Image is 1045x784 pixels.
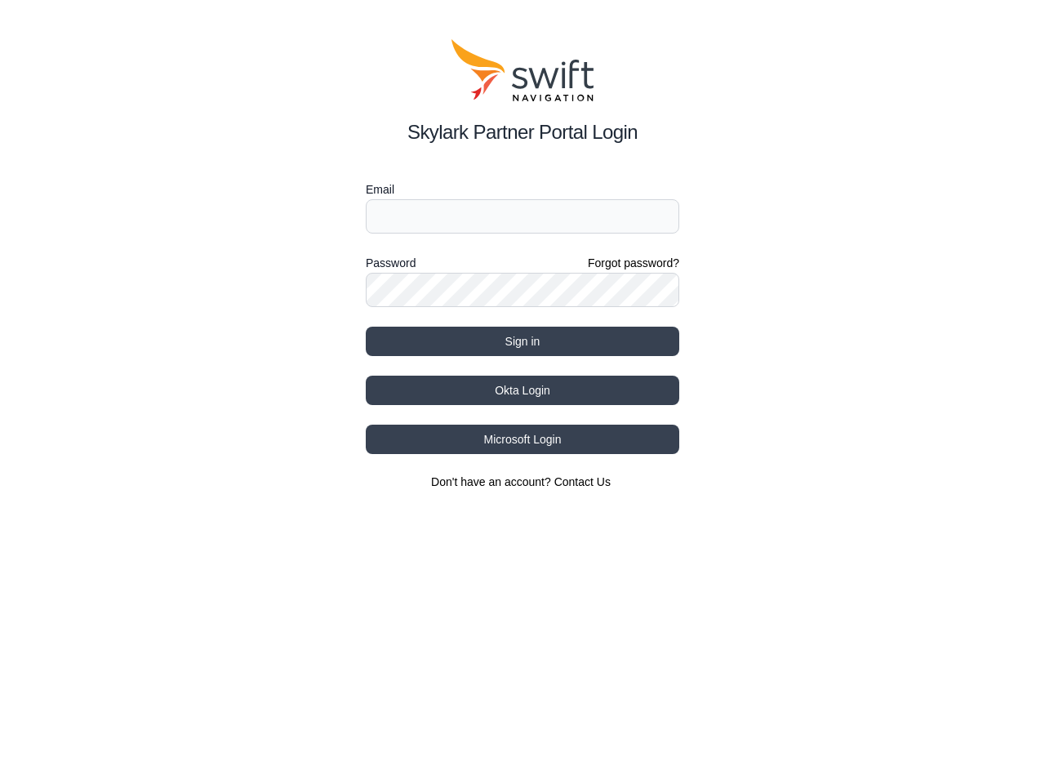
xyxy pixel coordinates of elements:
[366,474,679,490] section: Don't have an account?
[554,475,611,488] a: Contact Us
[366,425,679,454] button: Microsoft Login
[366,180,679,199] label: Email
[366,253,416,273] label: Password
[366,376,679,405] button: Okta Login
[588,255,679,271] a: Forgot password?
[366,118,679,147] h2: Skylark Partner Portal Login
[366,327,679,356] button: Sign in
